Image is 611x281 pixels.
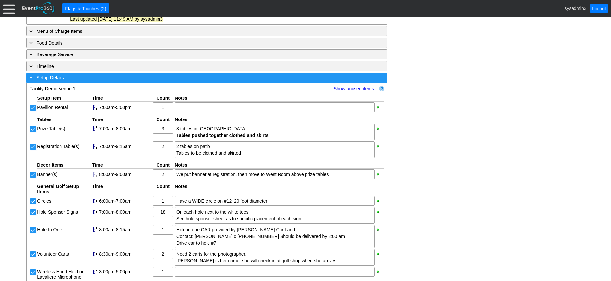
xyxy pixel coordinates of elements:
div: Count [152,183,174,195]
div: Tables [37,116,91,123]
span: Food Details [37,40,62,46]
div: On each hole next to the white tees See hole sponsor sheet as to specific placement of each sign [175,207,375,224]
div: Edit start & end times [98,102,152,112]
span: Demo Venue 1 [45,86,76,91]
label: Prize Table(s) [37,126,65,131]
div: Menu: Click or 'Crtl+M' to toggle menu open/close [3,3,15,14]
div: We put banner at registration, then move to West Room above prize tables [175,169,375,179]
div: Beverage Service [28,51,359,58]
strong: Tables pushed together clothed and skirts [176,133,269,138]
div: Setup Details [28,74,359,81]
div: Time [91,116,152,123]
div: Show row when printing; click to hide row when printing. [376,227,384,232]
div: Show row when printing; click to hide row when printing. [376,126,384,131]
span: Beverage Service [37,52,73,57]
div: Edit start & end times [98,141,152,151]
div: Show row when printing; click to hide row when printing. [376,252,384,256]
label: Registration Table(s) [37,144,79,149]
label: Volunteer Carts [37,251,69,257]
div: Show row when printing; click to hide row when printing. [376,199,384,203]
div: Edit start & end times [98,225,152,235]
div: Setup Item [37,95,91,102]
label: Hole Sponsor Signs [37,209,78,215]
div: Show this item on timeline; click to toggle [92,267,98,277]
div: 3 tables in [GEOGRAPHIC_DATA]. [175,124,375,140]
label: Circles [37,198,51,204]
div: Count [152,162,174,169]
div: 8:00am-8:15am [99,227,151,232]
div: Need 2 carts for the photographer. [PERSON_NAME] is her name, she will check in at golf shop when... [175,249,375,266]
div: Show this item on timeline; click to toggle [92,207,98,217]
div: Notes [174,116,384,123]
div: 3:00pm-5:00pm [99,269,151,274]
div: Have a WIDE circle on #12, 20 foot diameter [175,196,375,206]
div: Show row when printing; click to hide row when printing. [376,172,384,177]
div: Decor Items [37,162,91,169]
label: Banner(s) [37,172,57,177]
div: Edit start & end times [98,207,152,217]
div: 7:00am-8:00am [99,126,151,131]
div: Timeline [28,62,359,70]
div: Don't show this item on timeline; click to toggle [92,169,98,179]
div: Time [91,162,152,169]
div: Edit start & end times [98,249,152,259]
div: Show this item on timeline; click to toggle [92,102,98,112]
div: Count [152,95,174,102]
div: 8:30am-9:00am [99,251,151,257]
div: Show this item on timeline; click to toggle [92,249,98,259]
div: Notes [174,183,384,195]
div: 6:00am-7:00am [99,198,151,204]
label: Pavilion Rental [37,105,68,110]
div: 7:00am-5:00pm [99,105,151,110]
span: Flags & Touches (2) [64,5,107,12]
div: Hole in one CAR provided by [PERSON_NAME] Car Land Contact: [PERSON_NAME] c [PHONE_NUMBER] Should... [175,225,375,248]
div: Show row when printing; click to hide row when printing. [376,105,384,110]
td: Facility: [29,85,267,92]
div: Time [91,95,152,102]
div: Show this item on timeline; click to toggle [92,124,98,134]
span: Menu of Charge Items [37,29,82,34]
div: Edit start & end times [98,169,152,179]
div: Notes [174,162,384,169]
div: Notes [174,95,384,102]
div: General Golf Setup Items [37,183,91,195]
div: 7:00am-9:15am [99,144,151,149]
span: Timeline [37,64,54,69]
span: Setup Details [37,75,64,80]
label: Hole In One [37,227,62,232]
div: 7:00am-8:00am [99,209,151,215]
div: Show this item on timeline; click to toggle [92,141,98,151]
label: Wireless Hand Held or Lavaliere Microphone [37,269,83,280]
div: Edit start & end times [98,267,152,277]
div: Edit start & end times [98,124,152,134]
div: Count [152,116,174,123]
a: Show unused items [334,86,374,91]
div: 8:00am-9:00am [99,172,151,177]
div: Time [91,183,152,195]
div: Food Details [28,39,359,47]
div: Show row when printing; click to hide row when printing. [376,210,384,214]
div: Show row when printing; click to hide row when printing. [376,144,384,149]
span: Last updated [DATE] 11:49 AM by sysadmin3 [70,16,162,22]
div: 2 tables on patio Tables to be clothed and skirted [175,141,375,158]
div: Show row when printing; click to hide row when printing. [376,270,384,274]
div: Show this item on timeline; click to toggle [92,196,98,206]
div: Menu of Charge Items [28,27,359,35]
img: EventPro360 [21,1,56,16]
div: Edit start & end times [98,196,152,206]
span: sysadmin3 [565,5,587,11]
a: Logout [590,4,608,13]
div: Show this item on timeline; click to toggle [92,225,98,235]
